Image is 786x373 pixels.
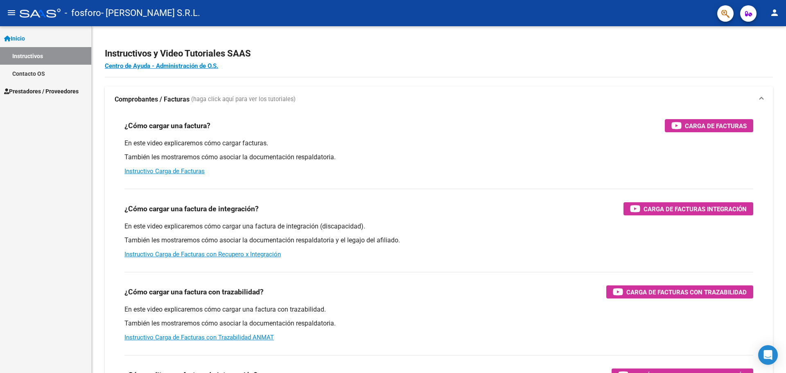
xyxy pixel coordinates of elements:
a: Centro de Ayuda - Administración de O.S. [105,62,218,70]
span: - [PERSON_NAME] S.R.L. [101,4,200,22]
p: También les mostraremos cómo asociar la documentación respaldatoria. [124,319,753,328]
h3: ¿Cómo cargar una factura? [124,120,210,131]
span: Prestadores / Proveedores [4,87,79,96]
h2: Instructivos y Video Tutoriales SAAS [105,46,773,61]
span: Carga de Facturas con Trazabilidad [626,287,747,297]
span: Carga de Facturas Integración [644,204,747,214]
a: Instructivo Carga de Facturas [124,167,205,175]
div: Open Intercom Messenger [758,345,778,365]
p: En este video explicaremos cómo cargar una factura con trazabilidad. [124,305,753,314]
mat-icon: person [770,8,779,18]
button: Carga de Facturas [665,119,753,132]
mat-icon: menu [7,8,16,18]
p: También les mostraremos cómo asociar la documentación respaldatoria y el legajo del afiliado. [124,236,753,245]
span: Carga de Facturas [685,121,747,131]
p: En este video explicaremos cómo cargar una factura de integración (discapacidad). [124,222,753,231]
strong: Comprobantes / Facturas [115,95,190,104]
h3: ¿Cómo cargar una factura de integración? [124,203,259,215]
button: Carga de Facturas Integración [623,202,753,215]
a: Instructivo Carga de Facturas con Recupero x Integración [124,251,281,258]
p: En este video explicaremos cómo cargar facturas. [124,139,753,148]
h3: ¿Cómo cargar una factura con trazabilidad? [124,286,264,298]
span: Inicio [4,34,25,43]
span: - fosforo [65,4,101,22]
mat-expansion-panel-header: Comprobantes / Facturas (haga click aquí para ver los tutoriales) [105,86,773,113]
span: (haga click aquí para ver los tutoriales) [191,95,296,104]
a: Instructivo Carga de Facturas con Trazabilidad ANMAT [124,334,274,341]
p: También les mostraremos cómo asociar la documentación respaldatoria. [124,153,753,162]
button: Carga de Facturas con Trazabilidad [606,285,753,298]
